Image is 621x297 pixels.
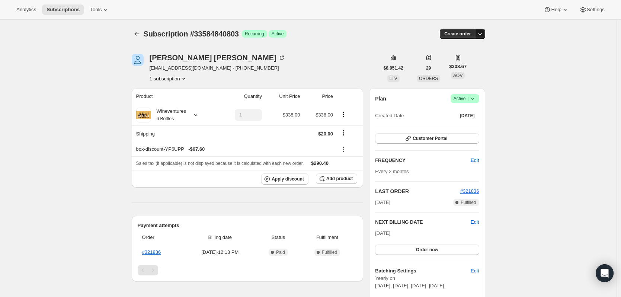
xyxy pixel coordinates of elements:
[150,64,285,72] span: [EMAIL_ADDRESS][DOMAIN_NAME] · [PHONE_NUMBER]
[440,29,475,39] button: Create order
[384,65,403,71] span: $8,951.42
[471,267,479,275] span: Edit
[272,176,304,182] span: Apply discount
[142,249,161,255] a: #321836
[245,31,264,37] span: Recurring
[375,112,404,119] span: Created Date
[551,7,561,13] span: Help
[375,157,471,164] h2: FREQUENCY
[16,7,36,13] span: Analytics
[422,63,435,73] button: 29
[466,265,483,277] button: Edit
[138,229,183,246] th: Order
[47,7,80,13] span: Subscriptions
[375,245,479,255] button: Order now
[460,188,479,194] a: #321836
[471,218,479,226] button: Edit
[444,31,471,37] span: Create order
[375,95,386,102] h2: Plan
[12,4,41,15] button: Analytics
[460,113,475,119] span: [DATE]
[471,157,479,164] span: Edit
[375,169,409,174] span: Every 2 months
[375,267,471,275] h6: Batching Settings
[86,4,113,15] button: Tools
[132,54,144,66] span: Darren Dawson
[416,247,438,253] span: Order now
[132,88,217,105] th: Product
[455,111,479,121] button: [DATE]
[390,76,397,81] span: LTV
[337,129,349,137] button: Shipping actions
[316,112,333,118] span: $338.00
[264,88,303,105] th: Unit Price
[460,188,479,195] button: #321836
[217,88,264,105] th: Quantity
[426,65,431,71] span: 29
[375,275,479,282] span: Yearly on
[375,218,471,226] h2: NEXT BILLING DATE
[461,199,476,205] span: Fulfilled
[379,63,408,73] button: $8,951.42
[322,249,337,255] span: Fulfilled
[185,234,255,241] span: Billing date
[188,146,205,153] span: - $67.60
[413,135,447,141] span: Customer Portal
[449,63,467,70] span: $308.67
[259,234,297,241] span: Status
[138,265,358,275] nav: Pagination
[375,230,390,236] span: [DATE]
[419,76,438,81] span: ORDERS
[311,160,329,166] span: $290.40
[318,131,333,137] span: $20.00
[276,249,285,255] span: Paid
[150,75,188,82] button: Product actions
[454,95,476,102] span: Active
[326,176,353,182] span: Add product
[587,7,605,13] span: Settings
[375,283,444,288] span: [DATE], [DATE], [DATE], [DATE]
[596,264,614,282] div: Open Intercom Messenger
[375,188,460,195] h2: LAST ORDER
[375,133,479,144] button: Customer Portal
[136,146,333,153] div: box-discount-YP6UPP
[337,110,349,118] button: Product actions
[42,4,84,15] button: Subscriptions
[144,30,239,38] span: Subscription #33584840803
[283,112,300,118] span: $338.00
[157,116,174,121] small: 6 Bottles
[272,31,284,37] span: Active
[132,125,217,142] th: Shipping
[466,154,483,166] button: Edit
[185,249,255,256] span: [DATE] · 12:13 PM
[150,54,285,61] div: [PERSON_NAME] [PERSON_NAME]
[90,7,102,13] span: Tools
[138,222,358,229] h2: Payment attempts
[151,108,186,122] div: Wineventures
[539,4,573,15] button: Help
[467,96,468,102] span: |
[375,199,390,206] span: [DATE]
[453,73,462,78] span: AOV
[261,173,308,185] button: Apply discount
[302,234,353,241] span: Fulfillment
[303,88,336,105] th: Price
[132,29,142,39] button: Subscriptions
[575,4,609,15] button: Settings
[136,161,304,166] span: Sales tax (if applicable) is not displayed because it is calculated with each new order.
[316,173,357,184] button: Add product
